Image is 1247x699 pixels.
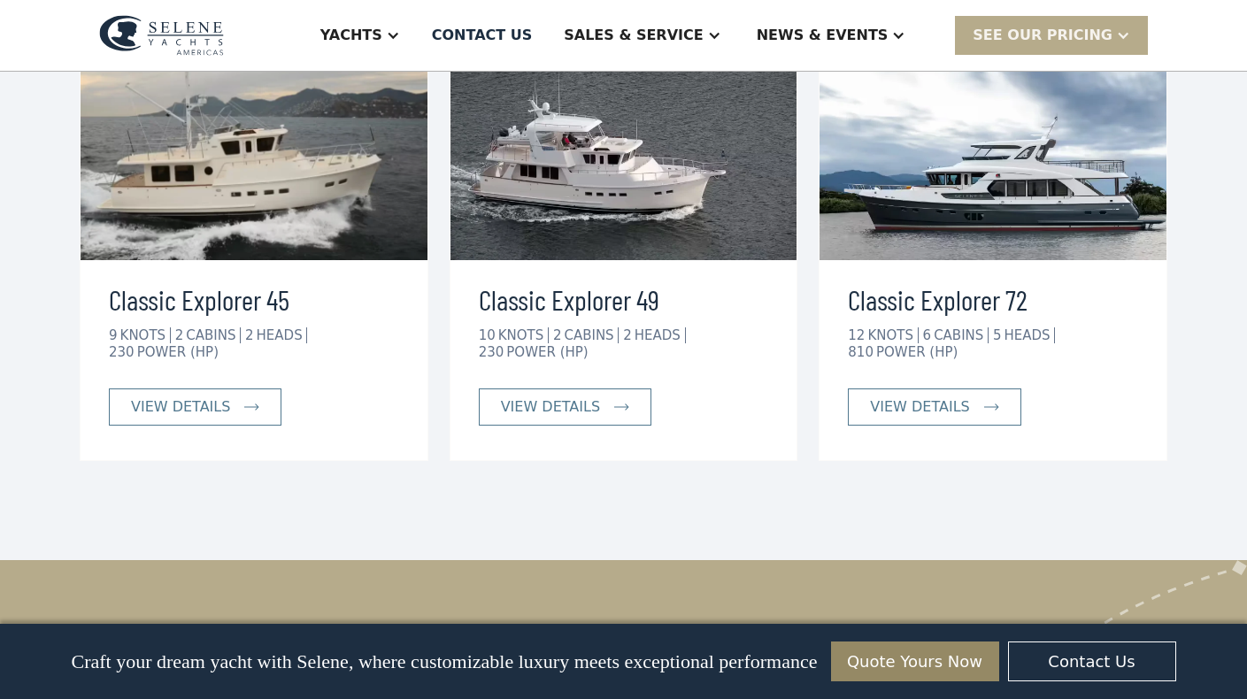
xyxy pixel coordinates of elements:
div: 5 [993,327,1002,343]
div: view details [870,396,969,418]
div: CABINS [186,327,241,343]
div: 2 [553,327,562,343]
span: Tick the box below to receive occasional updates, exclusive offers, and VIP access via text message. [2,621,256,668]
img: icon [984,403,999,411]
div: Yachts [320,25,382,46]
div: 230 [109,344,135,360]
div: Sales & Service [564,25,703,46]
p: Craft your dream yacht with Selene, where customizable luxury meets exceptional performance [71,650,817,673]
a: Contact Us [1008,641,1176,681]
div: SEE Our Pricing [973,25,1112,46]
div: HEADS [257,327,308,343]
div: KNOTS [867,327,918,343]
div: 6 [923,327,932,343]
div: CABINS [934,327,989,343]
h3: Classic Explorer 72 [848,278,1138,320]
img: logo [99,15,224,56]
img: icon [244,403,259,411]
div: KNOTS [498,327,549,343]
h3: Classic Explorer 49 [479,278,769,320]
div: 10 [479,327,496,343]
div: 810 [848,344,874,360]
div: News & EVENTS [757,25,889,46]
h3: Classic Explorer 45 [109,278,399,320]
div: POWER (HP) [506,344,588,360]
a: view details [848,388,1020,426]
div: 2 [245,327,254,343]
div: KNOTS [120,327,171,343]
div: 9 [109,327,118,343]
div: 2 [623,327,632,343]
div: SEE Our Pricing [955,16,1148,54]
a: Quote Yours Now [831,641,999,681]
a: view details [109,388,281,426]
div: POWER (HP) [137,344,219,360]
div: POWER (HP) [876,344,958,360]
div: view details [131,396,230,418]
div: CABINS [564,327,619,343]
div: view details [501,396,600,418]
a: view details [479,388,651,426]
div: 12 [848,327,865,343]
div: HEADS [1004,327,1055,343]
div: Contact US [432,25,533,46]
div: 2 [175,327,184,343]
div: HEADS [635,327,686,343]
div: 230 [479,344,504,360]
img: icon [614,403,629,411]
